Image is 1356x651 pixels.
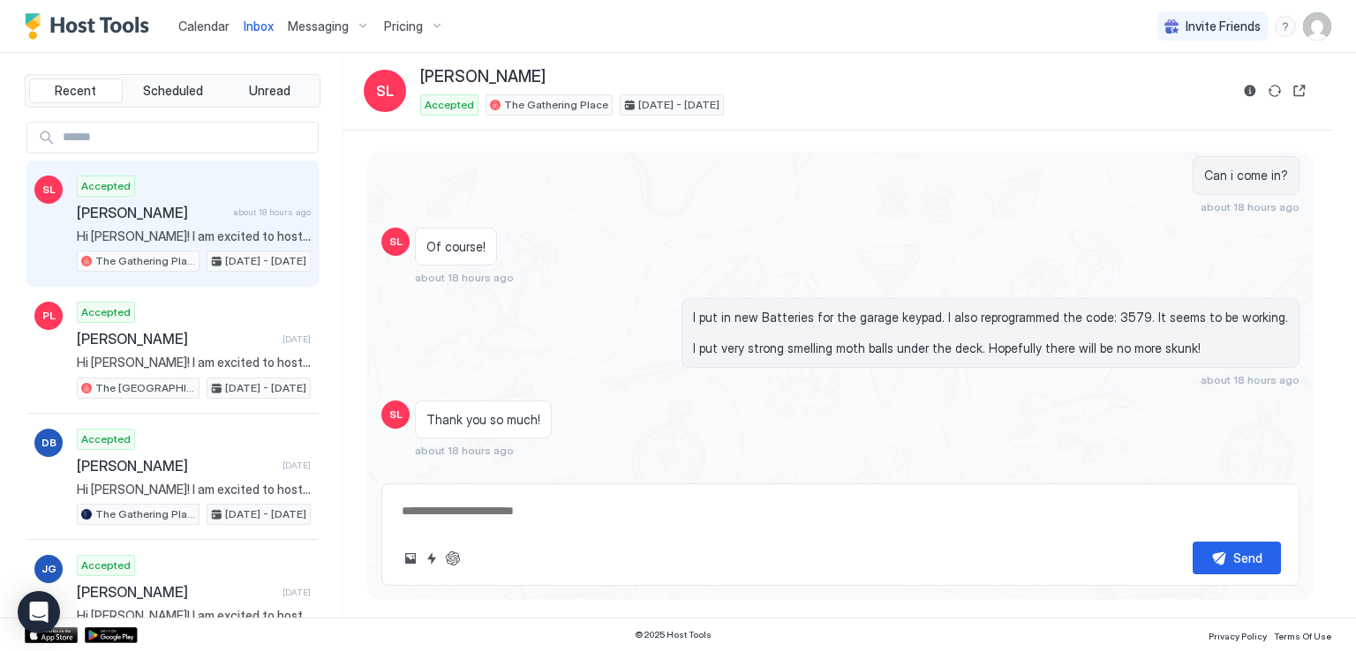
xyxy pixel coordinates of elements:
a: Google Play Store [85,627,138,643]
span: SL [389,407,403,423]
button: ChatGPT Auto Reply [442,548,463,569]
span: [PERSON_NAME] [77,583,275,601]
span: Scheduled [143,83,203,99]
input: Input Field [56,123,318,153]
span: JG [41,561,56,577]
span: Hi [PERSON_NAME]! I am excited to host you at The Gathering Place! LOCATION: [STREET_ADDRESS] KEY... [77,228,311,244]
span: Unread [249,83,290,99]
span: [DATE] - [DATE] [225,253,306,269]
button: Sync reservation [1264,80,1285,101]
a: App Store [25,627,78,643]
a: Terms Of Use [1274,625,1331,644]
div: Send [1233,549,1262,567]
span: Invite Friends [1186,19,1261,34]
span: [PERSON_NAME] [77,457,275,475]
span: Can i come in? [1204,168,1288,183]
span: Hi [PERSON_NAME]! I am excited to host you at The Gathering Place! LOCATION: [STREET_ADDRESS] KEY... [77,482,311,498]
span: SL [389,234,403,250]
span: [PERSON_NAME] [77,204,226,221]
button: Recent [29,79,123,103]
span: Accepted [425,97,474,113]
span: [DATE] [282,587,311,598]
span: Hi [PERSON_NAME]! I am excited to host you at The Gathering Place! LOCATION: [STREET_ADDRESS] KEY... [77,608,311,624]
span: about 18 hours ago [415,444,514,457]
a: Inbox [244,17,274,35]
span: [DATE] - [DATE] [225,380,306,396]
span: The Gathering Place [504,97,608,113]
span: PL [42,308,56,324]
span: Pricing [384,19,423,34]
span: about 18 hours ago [1201,373,1299,386]
span: Hi [PERSON_NAME]! I am excited to host you at The [GEOGRAPHIC_DATA]! LOCATION: [STREET_ADDRESS] K... [77,355,311,370]
span: [DATE] - [DATE] [638,97,719,113]
span: The Gathering Place [95,506,195,522]
span: [PERSON_NAME] [77,330,275,348]
a: Host Tools Logo [25,13,157,40]
span: about 18 hours ago [415,271,514,284]
span: Accepted [81,178,131,194]
button: Scheduled [126,79,220,103]
span: SL [42,182,56,198]
button: Upload image [400,548,421,569]
div: Open Intercom Messenger [18,591,60,633]
span: © 2025 Host Tools [635,629,712,640]
span: Calendar [178,19,230,34]
span: Accepted [81,304,131,320]
div: menu [1275,16,1296,37]
span: DB [41,435,56,451]
button: Send [1193,542,1281,574]
span: Messaging [288,19,349,34]
div: tab-group [25,74,320,108]
span: Privacy Policy [1209,631,1267,641]
span: The [GEOGRAPHIC_DATA] [95,380,195,396]
span: about 18 hours ago [233,206,311,218]
button: Reservation information [1239,80,1261,101]
span: Inbox [244,19,274,34]
span: I put in new Batteries for the garage keypad. I also reprogrammed the code: 3579. It seems to be ... [693,310,1288,356]
span: The Gathering Place [95,253,195,269]
span: SL [376,80,394,101]
button: Quick reply [421,548,442,569]
span: Accepted [81,557,131,573]
span: Thank you so much! [426,412,540,428]
span: [DATE] - [DATE] [225,506,306,522]
span: Of course! [426,239,486,255]
button: Open reservation [1289,80,1310,101]
span: Recent [55,83,96,99]
span: about 18 hours ago [1201,200,1299,213]
a: Privacy Policy [1209,625,1267,644]
span: Accepted [81,431,131,447]
span: [PERSON_NAME] [420,67,546,87]
a: Calendar [178,17,230,35]
span: [DATE] [282,333,311,345]
span: [DATE] [282,460,311,471]
button: Unread [222,79,316,103]
span: Terms Of Use [1274,631,1331,641]
div: User profile [1303,12,1331,41]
